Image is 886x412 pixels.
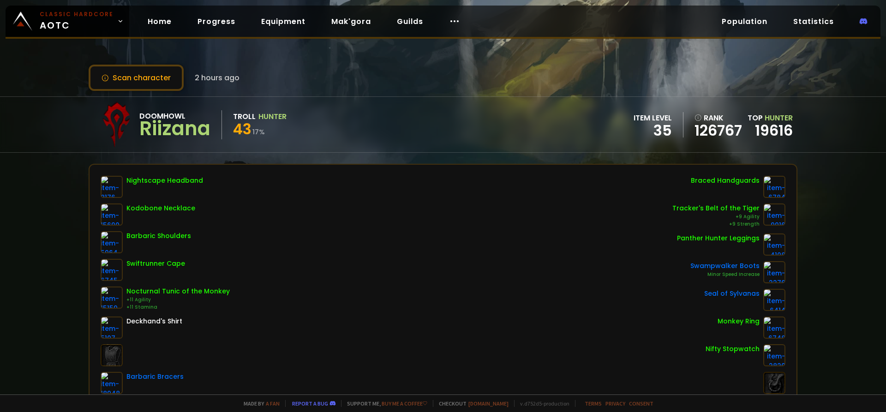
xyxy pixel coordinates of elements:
span: v. d752d5 - production [514,400,569,407]
a: Terms [585,400,602,407]
span: Made by [238,400,280,407]
img: item-6745 [101,259,123,281]
div: Panther Hunter Leggings [677,233,760,243]
span: 2 hours ago [195,72,239,84]
a: Home [140,12,179,31]
div: Deckhand's Shirt [126,316,182,326]
div: Hunter [258,111,287,122]
div: Swiftrunner Cape [126,259,185,269]
a: Privacy [605,400,625,407]
div: Top [748,112,793,124]
div: rank [694,112,742,124]
a: Mak'gora [324,12,378,31]
img: item-5964 [101,231,123,253]
a: Buy me a coffee [382,400,427,407]
div: Tracker's Belt of the Tiger [672,203,760,213]
div: Riizana [139,122,210,136]
a: [DOMAIN_NAME] [468,400,509,407]
a: Population [714,12,775,31]
div: item level [634,112,672,124]
div: Troll [233,111,256,122]
img: item-4108 [763,233,785,256]
div: +11 Agility [126,296,230,304]
div: Nifty Stopwatch [706,344,760,354]
a: Guilds [389,12,431,31]
span: Checkout [433,400,509,407]
button: Scan character [89,65,184,91]
div: +9 Agility [672,213,760,221]
small: 17 % [252,127,265,137]
img: item-6784 [763,176,785,198]
a: Classic HardcoreAOTC [6,6,129,37]
div: +11 Stamina [126,304,230,311]
img: item-8176 [101,176,123,198]
img: item-9916 [763,203,785,226]
a: Equipment [254,12,313,31]
small: Classic Hardcore [40,10,114,18]
div: Braced Handguards [691,176,760,185]
span: AOTC [40,10,114,32]
img: item-2276 [763,261,785,283]
span: Hunter [765,113,793,123]
img: item-15690 [101,203,123,226]
div: Barbaric Shoulders [126,231,191,241]
div: Barbaric Bracers [126,372,184,382]
div: Nocturnal Tunic of the Monkey [126,287,230,296]
img: item-18948 [101,372,123,394]
div: +9 Strength [672,221,760,228]
div: Doomhowl [139,110,210,122]
a: 126767 [694,124,742,137]
a: Progress [190,12,243,31]
span: Support me, [341,400,427,407]
img: item-15159 [101,287,123,309]
div: Minor Speed Increase [690,271,760,278]
img: item-6748 [763,316,785,339]
a: Consent [629,400,653,407]
span: 43 [233,119,251,139]
img: item-5107 [101,316,123,339]
a: Statistics [786,12,841,31]
div: Kodobone Necklace [126,203,195,213]
div: Seal of Sylvanas [704,289,760,299]
img: item-6414 [763,289,785,311]
a: Report a bug [292,400,328,407]
a: 19616 [755,120,793,141]
img: item-2820 [763,344,785,366]
div: Nightscape Headband [126,176,203,185]
div: Swampwalker Boots [690,261,760,271]
a: a fan [266,400,280,407]
div: 35 [634,124,672,137]
div: Monkey Ring [718,316,760,326]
